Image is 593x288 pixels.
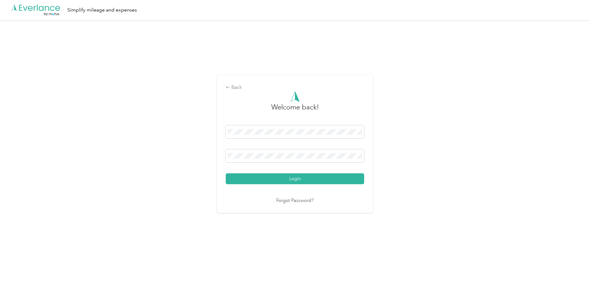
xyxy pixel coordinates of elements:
iframe: Everlance-gr Chat Button Frame [558,253,593,288]
a: Forgot Password? [276,197,314,204]
div: Simplify mileage and expenses [67,6,137,14]
button: Login [226,173,364,184]
div: Back [226,84,364,91]
h3: greeting [271,102,319,119]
